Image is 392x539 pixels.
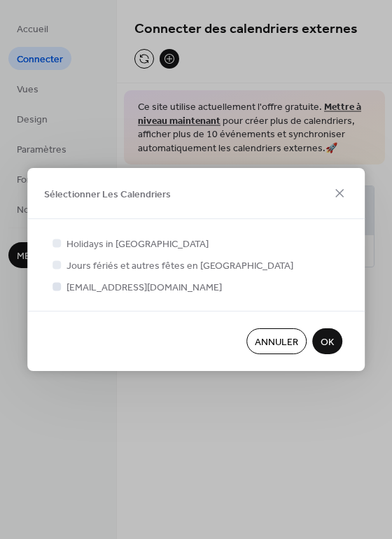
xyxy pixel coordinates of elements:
[312,328,342,354] button: OK
[66,259,293,274] span: Jours fériés et autres fêtes en [GEOGRAPHIC_DATA]
[321,335,334,350] span: OK
[255,335,298,350] span: Annuler
[66,281,222,295] span: [EMAIL_ADDRESS][DOMAIN_NAME]
[246,328,307,354] button: Annuler
[66,237,209,252] span: Holidays in [GEOGRAPHIC_DATA]
[44,187,171,202] span: Sélectionner Les Calendriers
